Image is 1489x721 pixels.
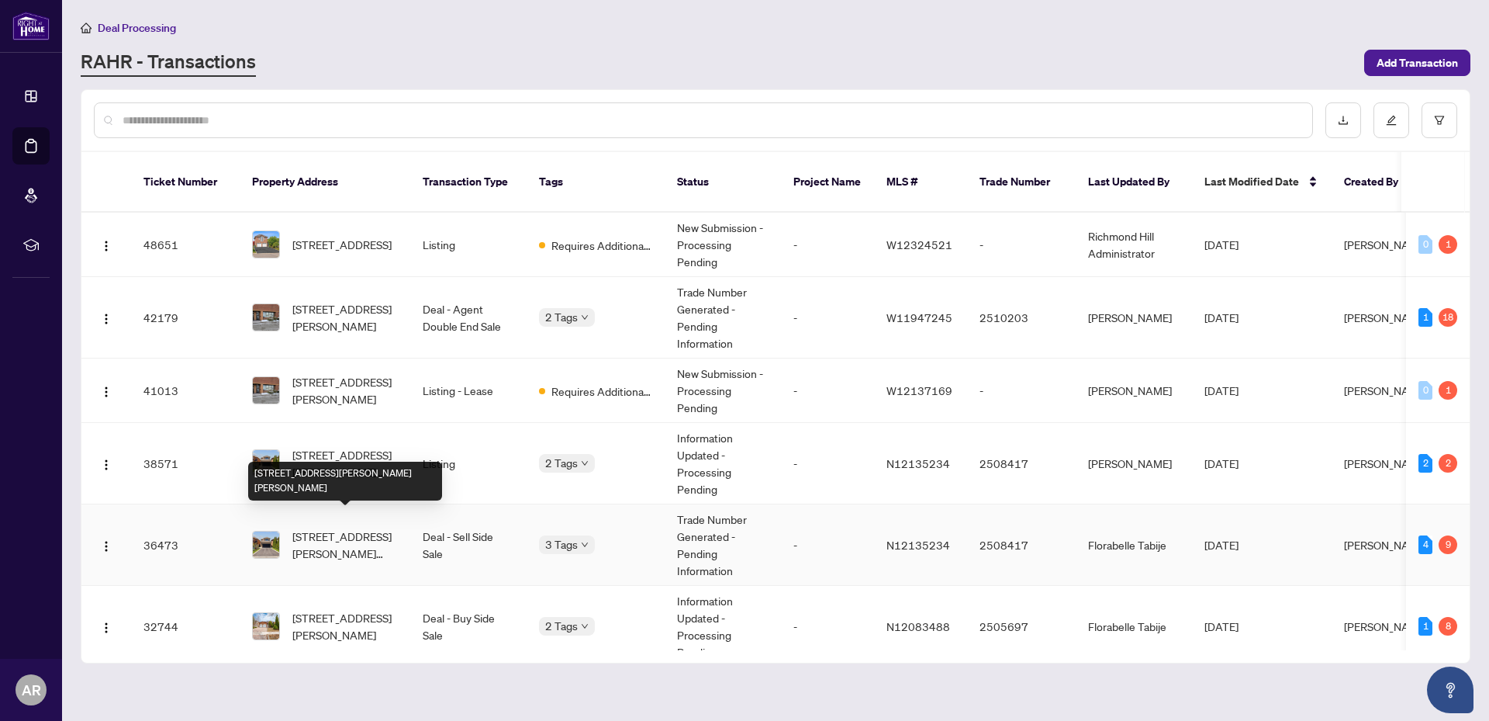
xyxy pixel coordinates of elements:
td: 38571 [131,423,240,504]
td: Deal - Agent Double End Sale [410,277,527,359]
td: - [781,213,874,277]
img: Logo [100,240,112,252]
div: 2 [1439,454,1457,473]
span: N12135234 [886,538,950,552]
img: Logo [100,459,112,471]
th: Trade Number [967,152,1076,213]
span: 2 Tags [545,454,578,472]
button: Logo [94,378,119,403]
img: thumbnail-img [253,532,279,558]
span: N12135234 [886,456,950,470]
td: 2505697 [967,586,1076,667]
span: [PERSON_NAME] [1344,383,1428,397]
img: Logo [100,540,112,553]
th: Created By [1332,152,1425,213]
span: Last Modified Date [1204,173,1299,190]
th: Last Modified Date [1192,152,1332,213]
span: edit [1386,115,1397,126]
td: Listing [410,423,527,504]
td: 42179 [131,277,240,359]
img: thumbnail-img [253,231,279,258]
td: Florabelle Tabije [1076,504,1192,586]
td: - [781,277,874,359]
td: Richmond Hill Administrator [1076,213,1192,277]
td: - [781,359,874,423]
span: Requires Additional Docs [551,383,652,400]
span: W12324521 [886,237,952,251]
div: 2 [1418,454,1432,473]
span: [DATE] [1204,237,1239,251]
img: Logo [100,386,112,398]
img: thumbnail-img [253,304,279,331]
td: Listing - Lease [410,359,527,423]
td: 41013 [131,359,240,423]
td: 2508417 [967,423,1076,504]
button: Add Transaction [1364,50,1470,76]
td: Trade Number Generated - Pending Information [665,277,781,359]
img: thumbnail-img [253,450,279,477]
span: down [581,459,589,467]
span: AR [22,679,41,701]
div: [STREET_ADDRESS][PERSON_NAME][PERSON_NAME] [248,462,442,501]
td: Deal - Sell Side Sale [410,504,527,586]
span: [STREET_ADDRESS][PERSON_NAME] [292,300,398,335]
button: Logo [94,532,119,557]
button: Logo [94,232,119,257]
span: [STREET_ADDRESS] [292,236,392,253]
td: Information Updated - Processing Pending [665,423,781,504]
th: Project Name [781,152,874,213]
td: [PERSON_NAME] [1076,277,1192,359]
td: 32744 [131,586,240,667]
span: 3 Tags [545,536,578,553]
img: Logo [100,622,112,634]
div: 0 [1418,381,1432,400]
span: N12083488 [886,619,950,633]
span: [DATE] [1204,310,1239,324]
td: Trade Number Generated - Pending Information [665,504,781,586]
div: 1 [1418,617,1432,636]
td: 36473 [131,504,240,586]
span: [STREET_ADDRESS][PERSON_NAME] [292,609,398,643]
img: Logo [100,313,112,325]
td: Information Updated - Processing Pending [665,586,781,667]
button: Logo [94,614,119,639]
th: Tags [527,152,665,213]
span: filter [1434,115,1445,126]
th: Ticket Number [131,152,240,213]
td: Florabelle Tabije [1076,586,1192,667]
div: 1 [1418,308,1432,327]
span: [PERSON_NAME] [1344,456,1428,470]
span: [STREET_ADDRESS][PERSON_NAME][PERSON_NAME] [292,528,398,562]
a: RAHR - Transactions [81,49,256,77]
td: Deal - Buy Side Sale [410,586,527,667]
span: [STREET_ADDRESS][PERSON_NAME][PERSON_NAME] [292,446,398,480]
button: filter [1422,102,1457,138]
span: [PERSON_NAME] [1344,619,1428,633]
span: down [581,622,589,630]
td: - [781,504,874,586]
span: 2 Tags [545,617,578,635]
th: Transaction Type [410,152,527,213]
td: - [967,213,1076,277]
span: W11947245 [886,310,952,324]
span: Requires Additional Docs [551,237,652,254]
td: - [781,423,874,504]
span: Add Transaction [1377,50,1458,75]
button: Logo [94,451,119,476]
span: [DATE] [1204,383,1239,397]
td: New Submission - Processing Pending [665,359,781,423]
span: [DATE] [1204,619,1239,633]
span: [PERSON_NAME] [1344,237,1428,251]
span: [STREET_ADDRESS][PERSON_NAME] [292,373,398,407]
span: 2 Tags [545,308,578,326]
div: 4 [1418,536,1432,554]
td: 2510203 [967,277,1076,359]
div: 9 [1439,536,1457,554]
button: Open asap [1427,667,1473,713]
button: edit [1373,102,1409,138]
div: 0 [1418,235,1432,254]
td: - [967,359,1076,423]
span: home [81,23,92,33]
td: [PERSON_NAME] [1076,423,1192,504]
span: [DATE] [1204,456,1239,470]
